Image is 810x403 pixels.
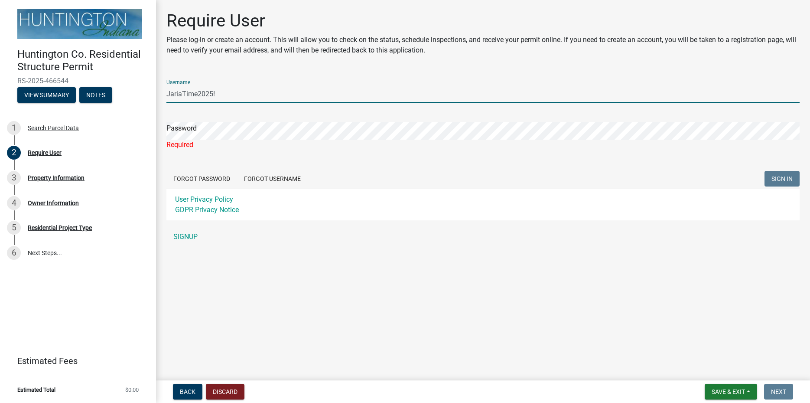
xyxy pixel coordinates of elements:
[7,352,142,370] a: Estimated Fees
[173,384,202,400] button: Back
[28,200,79,206] div: Owner Information
[17,92,76,99] wm-modal-confirm: Summary
[17,48,149,73] h4: Huntington Co. Residential Structure Permit
[705,384,757,400] button: Save & Exit
[180,388,195,395] span: Back
[28,125,79,131] div: Search Parcel Data
[764,171,800,187] button: SIGN IN
[28,150,62,156] div: Require User
[771,388,786,395] span: Next
[166,171,237,187] button: Forgot Password
[166,10,800,31] h1: Require User
[771,175,793,182] span: SIGN IN
[206,384,244,400] button: Discard
[17,387,55,393] span: Estimated Total
[175,206,239,214] a: GDPR Privacy Notice
[712,388,745,395] span: Save & Exit
[17,9,142,39] img: Huntington County, Indiana
[125,387,139,393] span: $0.00
[7,196,21,210] div: 4
[166,35,800,56] p: Please log-in or create an account. This will allow you to check on the status, schedule inspecti...
[7,246,21,260] div: 6
[166,140,800,150] div: Required
[7,121,21,135] div: 1
[79,87,112,103] button: Notes
[237,171,308,187] button: Forgot Username
[28,175,85,181] div: Property Information
[764,384,793,400] button: Next
[7,171,21,185] div: 3
[17,87,76,103] button: View Summary
[7,221,21,235] div: 5
[175,195,233,203] a: User Privacy Policy
[7,146,21,160] div: 2
[28,225,92,231] div: Residential Project Type
[17,77,139,85] span: RS-2025-466544
[79,92,112,99] wm-modal-confirm: Notes
[166,228,800,246] a: SIGNUP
